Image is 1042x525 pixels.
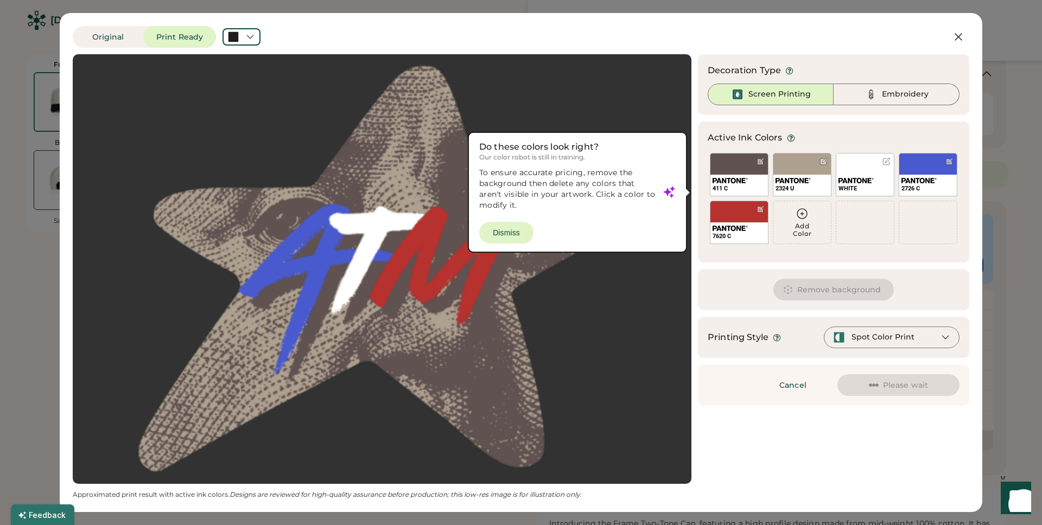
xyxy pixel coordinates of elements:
div: Approximated print result with active ink colors. [73,490,691,499]
img: 1024px-Pantone_logo.svg.png [901,178,937,183]
div: Active Ink Colors [708,131,783,144]
div: Add Color [773,222,831,238]
em: Designs are reviewed for high-quality assurance before production; this low-res image is for illu... [230,490,582,498]
div: Decoration Type [708,64,781,77]
img: Ink%20-%20Selected.svg [731,88,744,101]
img: 1024px-Pantone_logo.svg.png [838,178,874,183]
button: Remove background [773,279,894,300]
button: Please wait [837,374,960,396]
div: WHITE [838,184,892,193]
img: 1024px-Pantone_logo.svg.png [776,178,811,183]
button: Print Ready [143,26,216,48]
div: Embroidery [882,89,929,100]
div: 2726 C [901,184,955,193]
button: Cancel [755,374,831,396]
button: Original [73,26,143,48]
img: spot-color-green.svg [833,331,845,343]
img: Thread%20-%20Unselected.svg [865,88,878,101]
div: 7620 C [713,232,766,240]
div: Printing Style [708,331,768,344]
div: Spot Color Print [852,332,914,343]
div: 411 C [713,184,766,193]
div: 2324 U [776,184,829,193]
img: 1024px-Pantone_logo.svg.png [713,226,748,231]
img: 1024px-Pantone_logo.svg.png [713,178,748,183]
div: Screen Printing [748,89,811,100]
iframe: Front Chat [990,476,1037,523]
